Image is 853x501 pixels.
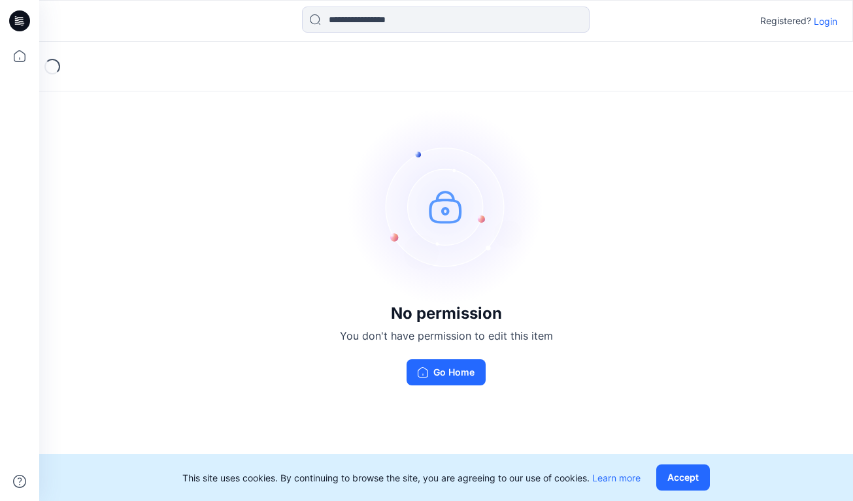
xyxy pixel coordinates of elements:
h3: No permission [340,304,553,323]
p: You don't have permission to edit this item [340,328,553,344]
img: no-perm.svg [348,108,544,304]
p: Login [814,14,837,28]
p: Registered? [760,13,811,29]
p: This site uses cookies. By continuing to browse the site, you are agreeing to our use of cookies. [182,471,641,485]
a: Learn more [592,472,641,483]
button: Go Home [407,359,486,385]
button: Accept [656,464,710,491]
